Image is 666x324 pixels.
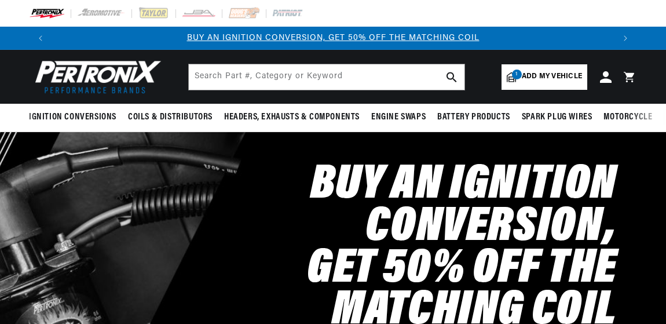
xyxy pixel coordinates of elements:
summary: Ignition Conversions [29,104,122,131]
span: Spark Plug Wires [522,111,592,123]
summary: Spark Plug Wires [516,104,598,131]
div: 1 of 3 [52,32,614,45]
a: 1Add my vehicle [502,64,587,90]
summary: Motorcycle [598,104,658,131]
button: Translation missing: en.sections.announcements.next_announcement [614,27,637,50]
summary: Headers, Exhausts & Components [218,104,365,131]
span: Battery Products [437,111,510,123]
img: Pertronix [29,57,162,97]
button: search button [439,64,464,90]
span: Motorcycle [603,111,652,123]
button: Translation missing: en.sections.announcements.previous_announcement [29,27,52,50]
a: BUY AN IGNITION CONVERSION, GET 50% OFF THE MATCHING COIL [187,34,480,42]
span: Coils & Distributors [128,111,213,123]
div: Announcement [52,32,614,45]
summary: Engine Swaps [365,104,431,131]
span: Add my vehicle [522,71,582,82]
span: 1 [512,70,522,79]
summary: Battery Products [431,104,516,131]
summary: Coils & Distributors [122,104,218,131]
span: Ignition Conversions [29,111,116,123]
input: Search Part #, Category or Keyword [189,64,464,90]
span: Headers, Exhausts & Components [224,111,360,123]
span: Engine Swaps [371,111,426,123]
